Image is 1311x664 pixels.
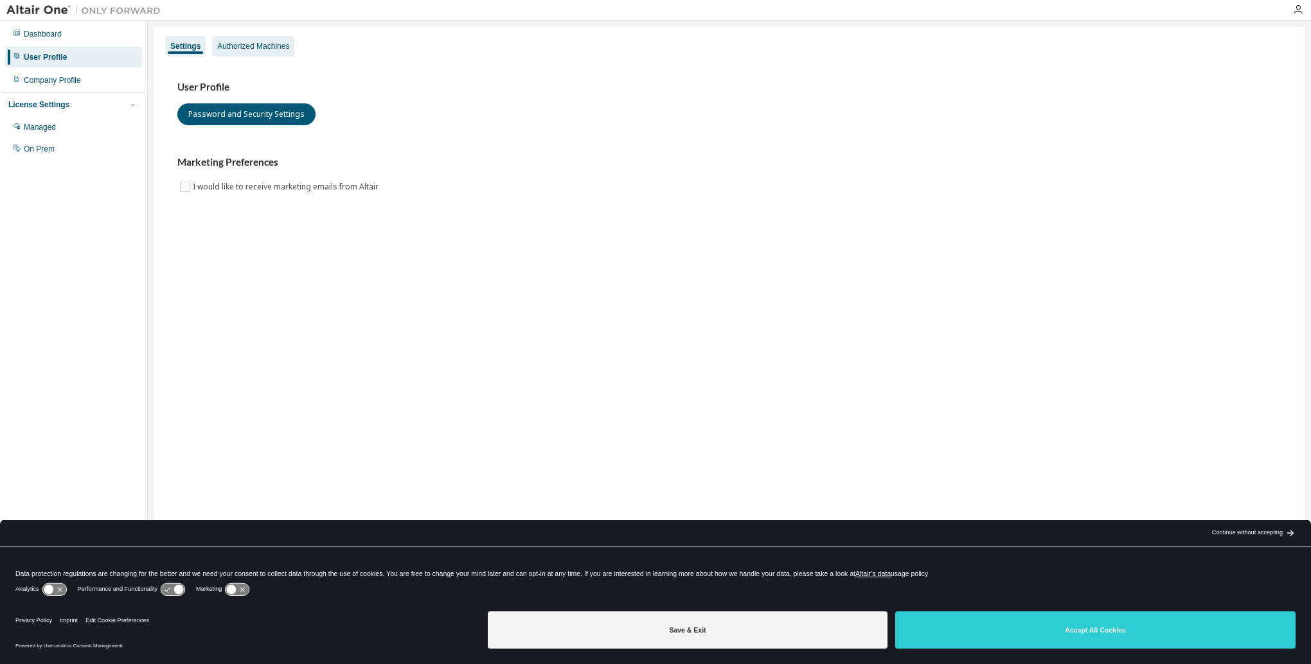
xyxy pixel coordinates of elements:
div: Authorized Machines [217,41,289,51]
h3: Marketing Preferences [177,156,1281,169]
div: On Prem [24,144,55,154]
div: User Profile [24,52,67,62]
div: Managed [24,122,56,132]
div: Company Profile [24,75,81,85]
div: License Settings [8,100,69,110]
img: Altair One [6,4,167,17]
button: Password and Security Settings [177,103,316,125]
div: Dashboard [24,29,62,39]
label: I would like to receive marketing emails from Altair [193,179,381,195]
div: Settings [170,41,201,51]
h3: User Profile [177,81,1281,94]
